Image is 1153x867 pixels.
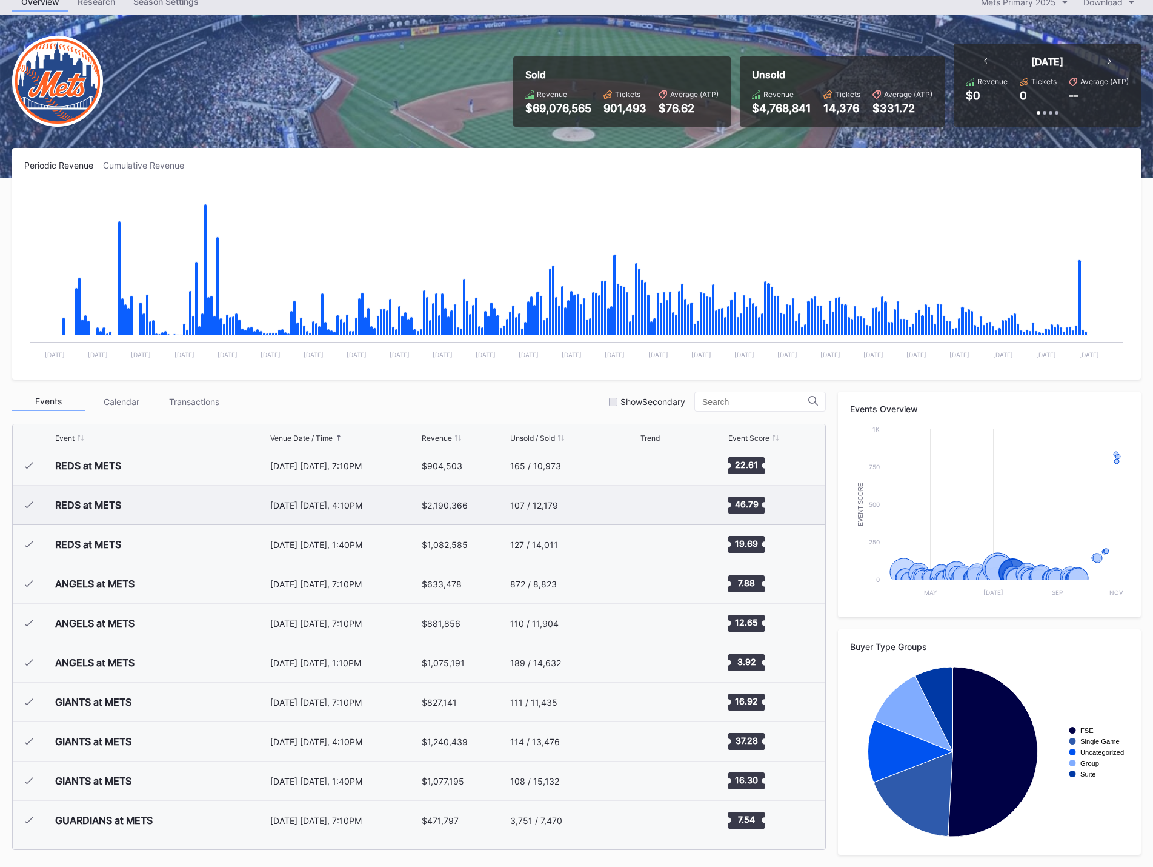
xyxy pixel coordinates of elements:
[977,77,1008,86] div: Revenue
[218,351,238,358] text: [DATE]
[752,69,932,81] div: Unsold
[422,737,468,747] div: $1,240,439
[510,500,558,510] div: 107 / 12,179
[562,351,582,358] text: [DATE]
[510,579,557,589] div: 872 / 8,823
[422,618,460,629] div: $881,856
[983,589,1003,596] text: [DATE]
[820,351,840,358] text: [DATE]
[640,805,677,835] svg: Chart title
[850,661,1129,843] svg: Chart title
[835,90,860,99] div: Tickets
[620,397,685,407] div: Show Secondary
[55,814,153,826] div: GUARDIANS at METS
[1079,351,1099,358] text: [DATE]
[906,351,926,358] text: [DATE]
[433,351,453,358] text: [DATE]
[510,697,557,708] div: 111 / 11,435
[735,775,758,785] text: 16.30
[1080,771,1096,778] text: Suite
[1080,760,1099,767] text: Group
[1052,589,1063,596] text: Sep
[510,433,555,443] div: Unsold / Sold
[993,351,1013,358] text: [DATE]
[603,102,646,115] div: 901,493
[422,540,468,550] div: $1,082,585
[55,657,135,669] div: ANGELS at METS
[158,392,230,411] div: Transactions
[270,540,419,550] div: [DATE] [DATE], 1:40PM
[924,589,937,596] text: May
[347,351,367,358] text: [DATE]
[949,351,969,358] text: [DATE]
[1036,351,1056,358] text: [DATE]
[648,351,668,358] text: [DATE]
[605,351,625,358] text: [DATE]
[270,815,419,826] div: [DATE] [DATE], 7:10PM
[735,735,757,746] text: 37.28
[510,658,561,668] div: 189 / 14,632
[737,657,756,667] text: 3.92
[174,351,194,358] text: [DATE]
[1020,89,1027,102] div: 0
[55,735,131,748] div: GIANTS at METS
[640,433,660,443] div: Trend
[966,89,980,102] div: $0
[869,501,880,508] text: 500
[850,404,1129,414] div: Events Overview
[476,351,496,358] text: [DATE]
[422,697,457,708] div: $827,141
[270,579,419,589] div: [DATE] [DATE], 7:10PM
[640,529,677,560] svg: Chart title
[270,618,419,629] div: [DATE] [DATE], 7:10PM
[270,737,419,747] div: [DATE] [DATE], 4:10PM
[537,90,567,99] div: Revenue
[615,90,640,99] div: Tickets
[1069,89,1078,102] div: --
[304,351,324,358] text: [DATE]
[55,460,121,472] div: REDS at METS
[876,576,880,583] text: 0
[55,499,121,511] div: REDS at METS
[857,483,864,526] text: Event Score
[85,392,158,411] div: Calendar
[640,726,677,757] svg: Chart title
[640,450,677,481] svg: Chart title
[422,433,452,443] div: Revenue
[510,618,559,629] div: 110 / 11,904
[738,578,755,588] text: 7.88
[510,815,562,826] div: 3,751 / 7,470
[12,392,85,411] div: Events
[735,538,758,549] text: 19.69
[261,351,281,358] text: [DATE]
[270,776,419,786] div: [DATE] [DATE], 1:40PM
[823,102,860,115] div: 14,376
[422,579,462,589] div: $633,478
[131,351,151,358] text: [DATE]
[24,186,1129,367] svg: Chart title
[735,460,758,470] text: 22.61
[270,461,419,471] div: [DATE] [DATE], 7:10PM
[1080,727,1094,734] text: FSE
[1080,77,1129,86] div: Average (ATP)
[270,500,419,510] div: [DATE] [DATE], 4:10PM
[752,102,811,115] div: $4,768,841
[55,696,131,708] div: GIANTS at METS
[270,658,419,668] div: [DATE] [DATE], 1:10PM
[738,814,755,825] text: 7.54
[734,351,754,358] text: [DATE]
[270,697,419,708] div: [DATE] [DATE], 7:10PM
[850,641,1129,652] div: Buyer Type Groups
[525,102,591,115] div: $69,076,565
[270,433,333,443] div: Venue Date / Time
[872,426,880,433] text: 1k
[422,776,464,786] div: $1,077,195
[640,490,677,520] svg: Chart title
[390,351,410,358] text: [DATE]
[884,90,932,99] div: Average (ATP)
[1031,56,1063,68] div: [DATE]
[55,775,131,787] div: GIANTS at METS
[691,351,711,358] text: [DATE]
[510,461,561,471] div: 165 / 10,973
[1080,749,1124,756] text: Uncategorized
